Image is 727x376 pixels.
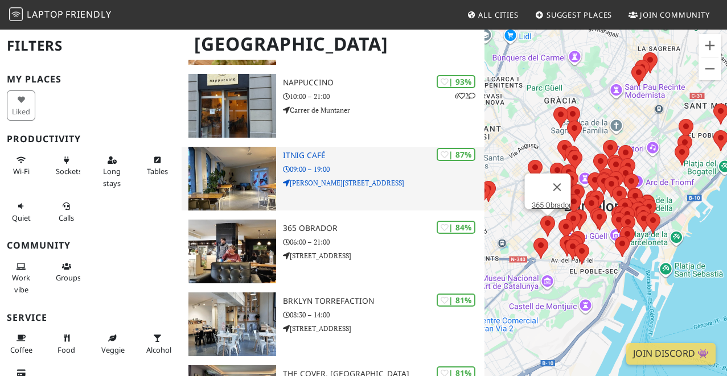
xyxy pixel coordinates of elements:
[13,166,30,176] span: Stable Wi-Fi
[56,272,81,283] span: Group tables
[188,292,276,356] img: BRKLYN Torrefaction
[9,7,23,21] img: LaptopFriendly
[188,147,276,210] img: Itnig Café
[185,28,482,60] h1: [GEOGRAPHIC_DATA]
[10,345,32,355] span: Coffee
[98,151,126,192] button: Long stays
[12,213,31,223] span: Quiet
[283,323,485,334] p: [STREET_ADDRESS]
[624,5,714,25] a: Join Community
[56,166,82,176] span: Power sockets
[57,345,75,355] span: Food
[7,74,175,85] h3: My Places
[283,151,485,160] h3: Itnig Café
[478,10,519,20] span: All Cities
[283,309,485,320] p: 08:30 – 14:00
[283,224,485,233] h3: 365 Obrador
[7,151,35,181] button: Wi-Fi
[182,147,484,210] a: Itnig Café | 87% Itnig Café 09:00 – 19:00 [PERSON_NAME][STREET_ADDRESS]
[7,312,175,323] h3: Service
[188,74,276,138] img: Nappuccino
[283,105,485,115] p: Carrer de Muntaner
[7,329,35,359] button: Coffee
[188,220,276,283] img: 365 Obrador
[531,5,617,25] a: Suggest Places
[182,220,484,283] a: 365 Obrador | 84% 365 Obrador 06:00 – 21:00 [STREET_ADDRESS]
[147,166,168,176] span: Work-friendly tables
[283,250,485,261] p: [STREET_ADDRESS]
[437,294,475,307] div: | 81%
[7,240,175,251] h3: Community
[9,5,112,25] a: LaptopFriendly LaptopFriendly
[52,151,81,181] button: Sockets
[699,34,721,57] button: Zoom in
[283,91,485,102] p: 10:00 – 21:00
[52,257,81,287] button: Groups
[283,177,485,188] p: [PERSON_NAME][STREET_ADDRESS]
[103,166,121,188] span: Long stays
[7,134,175,144] h3: Productivity
[143,151,171,181] button: Tables
[101,345,125,355] span: Veggie
[699,57,721,80] button: Zoom out
[12,272,30,294] span: People working
[7,257,35,299] button: Work vibe
[52,329,81,359] button: Food
[65,8,111,20] span: Friendly
[462,5,523,25] a: All Cities
[437,148,475,161] div: | 87%
[283,296,485,306] h3: BRKLYN Torrefaction
[640,10,710,20] span: Join Community
[182,74,484,138] a: Nappuccino | 93% 62 Nappuccino 10:00 – 21:00 Carrer de Muntaner
[59,213,74,223] span: Video/audio calls
[544,173,571,201] button: Close
[532,201,571,209] a: 365 Obrador
[437,221,475,234] div: | 84%
[182,292,484,356] a: BRKLYN Torrefaction | 81% BRKLYN Torrefaction 08:30 – 14:00 [STREET_ADDRESS]
[7,28,175,63] h2: Filters
[143,329,171,359] button: Alcohol
[27,8,64,20] span: Laptop
[455,90,475,101] p: 6 2
[547,10,613,20] span: Suggest Places
[283,78,485,88] h3: Nappuccino
[146,345,171,355] span: Alcohol
[52,197,81,227] button: Calls
[437,75,475,88] div: | 93%
[98,329,126,359] button: Veggie
[7,197,35,227] button: Quiet
[283,164,485,175] p: 09:00 – 19:00
[283,237,485,247] p: 06:00 – 21:00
